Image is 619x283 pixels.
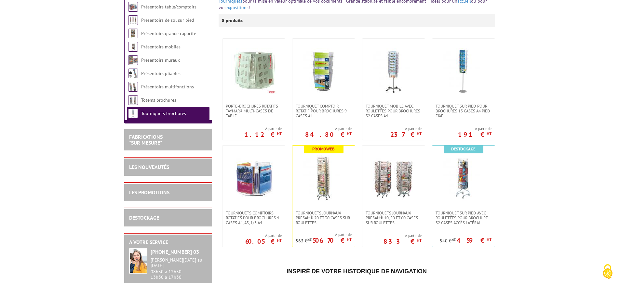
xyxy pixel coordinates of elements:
span: A partir de [384,233,422,238]
img: Tourniquet sur pied avec roulettes pour brochure 32 cases accès latéral [441,155,486,201]
span: A partir de [390,126,422,131]
sup: HT [487,131,491,136]
span: Tourniquet sur pied avec roulettes pour brochure 32 cases accès latéral [436,211,491,225]
img: Présentoirs muraux [128,55,138,65]
img: Tourniquets journaux Presam® 20 et 30 cases sur roulettes [301,155,346,201]
img: Cookies (fenêtre modale) [599,264,616,280]
img: Porte-Brochures Rotatifs Taymar® Multi-cases de table [231,48,276,94]
sup: HT [417,131,422,136]
span: Tourniquets journaux Presam® 40, 50 et 60 cases sur roulettes [366,211,422,225]
span: A partir de [244,126,282,131]
sup: HT [347,237,352,242]
b: Promoweb [312,146,335,152]
p: 563 € [296,238,312,243]
a: Présentoirs table/comptoirs [141,4,196,10]
sup: HT [277,238,282,243]
a: Porte-Brochures Rotatifs Taymar® Multi-cases de table [222,104,285,118]
a: Totems brochures [141,97,176,103]
img: Présentoirs multifonctions [128,82,138,92]
a: Tourniquet sur pied pour brochures 15 cases A4 Pied fixe [432,104,495,118]
a: FABRICATIONS"Sur Mesure" [129,134,163,146]
a: Tourniquets comptoirs rotatifs pour brochures 4 Cases A4, A5, 1/3 A4 [222,211,285,225]
a: Présentoirs muraux [141,57,180,63]
img: Tourniquets journaux Presam® 40, 50 et 60 cases sur roulettes [371,155,416,201]
span: Tourniquet sur pied pour brochures 15 cases A4 Pied fixe [436,104,491,118]
sup: HT [307,237,312,242]
a: Présentoirs de sol sur pied [141,17,194,23]
p: 833 € [384,239,422,243]
p: 506.70 € [313,238,352,242]
b: Destockage [451,146,476,152]
img: Présentoirs mobiles [128,42,138,52]
span: Porte-Brochures Rotatifs Taymar® Multi-cases de table [226,104,282,118]
p: 8 produits [222,14,246,27]
img: Totems brochures [128,95,138,105]
sup: HT [347,131,352,136]
span: A partir de [305,126,352,131]
a: Tourniquet mobile avec roulettes pour brochures 32 cases A4 [362,104,425,118]
p: 459 € [457,238,491,242]
div: 08h30 à 12h30 13h30 à 17h30 [151,257,207,280]
img: Tourniquets brochures [128,109,138,118]
span: Tourniquet comptoir rotatif pour brochures 9 cases A4 [296,104,352,118]
img: Présentoirs table/comptoirs [128,2,138,12]
a: Présentoirs mobiles [141,44,181,50]
img: Présentoirs de sol sur pied [128,15,138,25]
a: expositions [225,5,249,10]
a: Présentoirs multifonctions [141,84,194,90]
a: DESTOCKAGE [129,214,159,221]
a: Tourniquet sur pied avec roulettes pour brochure 32 cases accès latéral [432,211,495,225]
a: LES PROMOTIONS [129,189,169,196]
img: Présentoirs pliables [128,69,138,78]
a: LES NOUVEAUTÉS [129,164,169,170]
span: A partir de [245,233,282,238]
h2: A votre service [129,239,207,245]
img: Tourniquet comptoir rotatif pour brochures 9 cases A4 [301,48,346,94]
a: Tourniquet comptoir rotatif pour brochures 9 cases A4 [292,104,355,118]
a: Tourniquets journaux Presam® 20 et 30 cases sur roulettes [292,211,355,225]
span: A partir de [296,232,352,237]
span: Tourniquets journaux Presam® 20 et 30 cases sur roulettes [296,211,352,225]
sup: HT [451,237,456,242]
span: A partir de [458,126,491,131]
img: Présentoirs grande capacité [128,29,138,38]
p: 540 € [440,238,456,243]
a: Présentoirs pliables [141,71,181,76]
button: Cookies (fenêtre modale) [596,261,619,283]
div: [PERSON_NAME][DATE] au [DATE] [151,257,207,268]
img: widget-service.jpg [129,248,147,274]
a: Tourniquets journaux Presam® 40, 50 et 60 cases sur roulettes [362,211,425,225]
sup: HT [277,131,282,136]
a: Présentoirs grande capacité [141,31,196,36]
p: 237 € [390,133,422,136]
span: Tourniquet mobile avec roulettes pour brochures 32 cases A4 [366,104,422,118]
p: 60.05 € [245,239,282,243]
p: 191 € [458,133,491,136]
img: Tourniquets comptoirs rotatifs pour brochures 4 Cases A4, A5, 1/3 A4 [231,155,276,201]
sup: HT [487,237,491,242]
p: 1.12 € [244,133,282,136]
a: Tourniquets brochures [141,110,186,116]
img: Tourniquet mobile avec roulettes pour brochures 32 cases A4 [371,48,416,94]
strong: [PHONE_NUMBER] 03 [151,249,199,255]
img: Tourniquet sur pied pour brochures 15 cases A4 Pied fixe [441,48,486,94]
span: Tourniquets comptoirs rotatifs pour brochures 4 Cases A4, A5, 1/3 A4 [226,211,282,225]
sup: HT [417,238,422,243]
span: Inspiré de votre historique de navigation [287,268,427,275]
p: 84.80 € [305,133,352,136]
